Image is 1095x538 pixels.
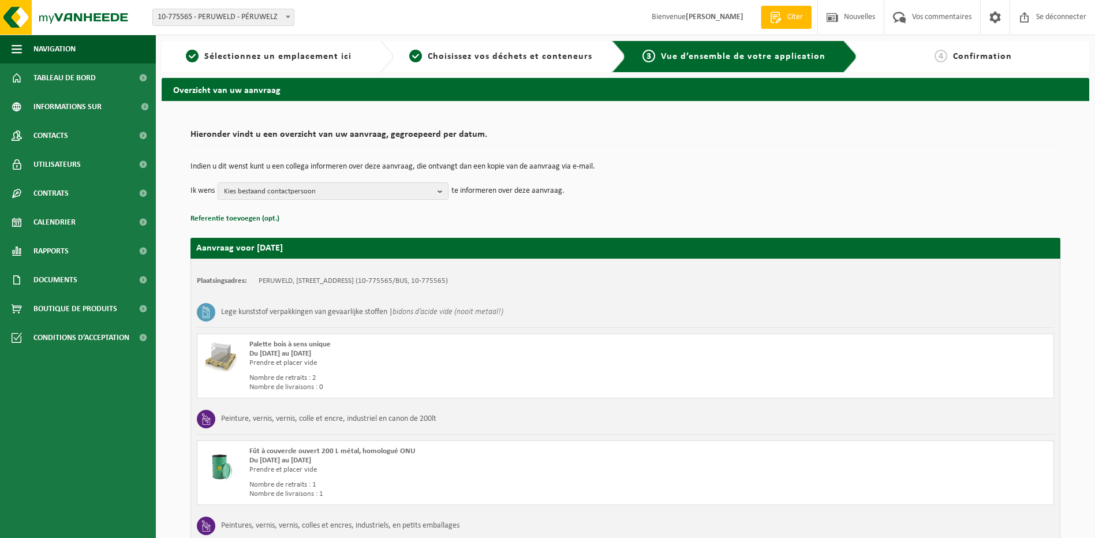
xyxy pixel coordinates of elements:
[249,358,672,368] div: Prendre et placer vide
[409,50,422,62] span: 2
[33,121,68,150] span: Contacts
[197,277,247,285] strong: Plaatsingsadres:
[249,447,415,455] span: Fût à couvercle ouvert 200 L métal, homologué ONU
[399,50,603,63] a: 2Choisissez vos déchets et conteneurs
[33,179,69,208] span: Contrats
[249,350,311,357] strong: Du [DATE] au [DATE]
[761,6,812,29] a: Citer
[661,52,825,61] span: Vue d’ensemble de votre application
[33,237,69,266] span: Rapports
[686,13,743,21] strong: [PERSON_NAME]
[196,244,283,253] strong: Aanvraag voor [DATE]
[428,52,592,61] span: Choisissez vos déchets et conteneurs
[642,50,655,62] span: 3
[249,373,672,383] div: Nombre de retraits : 2
[204,52,352,61] span: Sélectionnez un emplacement ici
[33,92,133,121] span: Informations sur l’entreprise
[152,9,294,26] span: 10-775565 - PERUWELD - PÉRUWELZ
[249,480,672,490] div: Nombre de retraits : 1
[33,294,117,323] span: Boutique de produits
[249,457,311,464] strong: Du [DATE] au [DATE]
[167,50,371,63] a: 1Sélectionnez un emplacement ici
[221,410,436,428] h3: Peinture, vernis, vernis, colle et encre, industriel en canon de 200lt
[190,211,279,226] button: Referentie toevoegen (opt.)
[218,182,449,200] button: Kies bestaand contactpersoon
[224,183,433,200] span: Kies bestaand contactpersoon
[451,182,565,200] p: te informeren over deze aanvraag.
[33,35,76,63] span: Navigation
[652,13,743,21] font: Bienvenue
[33,208,76,237] span: Calendrier
[393,308,503,316] i: bidons d’acide vide (nooit metaal!)
[784,12,806,23] span: Citer
[221,517,459,535] h3: Peintures, vernis, vernis, colles et encres, industriels, en petits emballages
[33,266,77,294] span: Documents
[221,308,503,316] font: Lege kunststof verpakkingen van gevaarlijke stoffen |
[190,163,1060,171] p: Indien u dit wenst kunt u een collega informeren over deze aanvraag, die ontvangt dan een kopie v...
[935,50,947,62] span: 4
[33,323,129,352] span: Conditions d’acceptation
[249,465,672,475] div: Prendre et placer vide
[33,150,81,179] span: Utilisateurs
[249,383,672,392] div: Nombre de livraisons : 0
[33,63,96,92] span: Tableau de bord
[153,9,294,25] span: 10-775565 - PERUWELD - PÉRUWELZ
[203,447,238,481] img: PB-OT-0200-MET-00-02.png
[953,52,1012,61] span: Confirmation
[190,130,1060,145] h2: Hieronder vindt u een overzicht van uw aanvraag, gegroepeerd per datum.
[203,340,238,375] img: LP-PA-00000-WDN-11.png
[162,78,1089,100] h2: Overzicht van uw aanvraag
[186,50,199,62] span: 1
[249,490,672,499] div: Nombre de livraisons : 1
[249,341,331,348] span: Palette bois à sens unique
[190,182,215,200] p: Ik wens
[259,277,448,286] td: PERUWELD, [STREET_ADDRESS] (10-775565/BUS, 10-775565)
